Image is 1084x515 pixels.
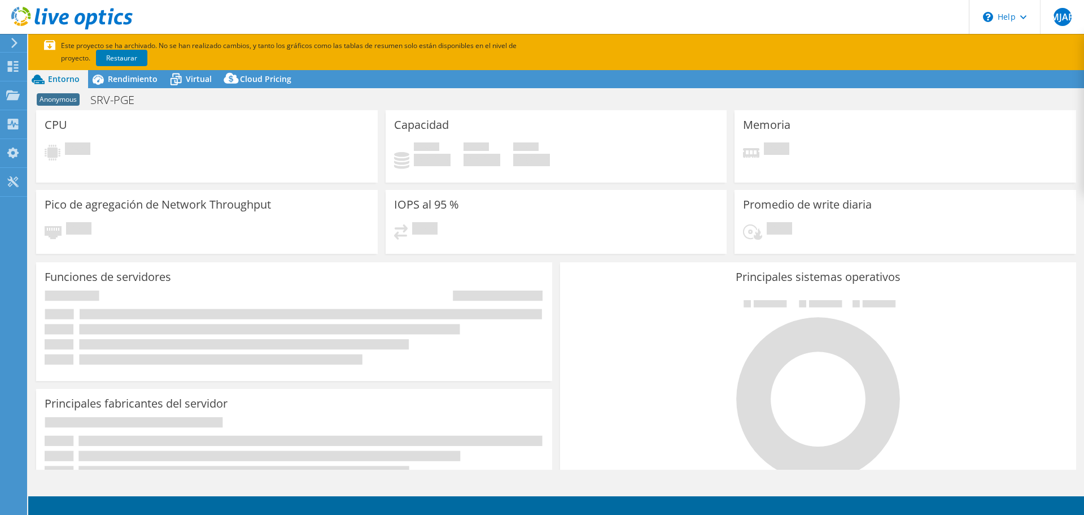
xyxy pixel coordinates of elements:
h3: Memoria [743,119,790,131]
span: Pendiente [764,142,789,158]
h3: Principales sistemas operativos [569,271,1068,283]
span: Pendiente [412,222,438,237]
span: Virtual [186,73,212,84]
h4: 0 GiB [464,154,500,166]
span: Total [513,142,539,154]
h3: Principales fabricantes del servidor [45,397,228,410]
h3: Promedio de write diaria [743,198,872,211]
h3: Capacidad [394,119,449,131]
span: Pendiente [65,142,90,158]
span: Used [414,142,439,154]
span: MJAP [1054,8,1072,26]
h4: 0 GiB [414,154,451,166]
span: Anonymous [37,93,80,106]
h3: IOPS al 95 % [394,198,459,211]
h3: Funciones de servidores [45,271,171,283]
h1: SRV-PGE [85,94,152,106]
h3: CPU [45,119,67,131]
span: Cloud Pricing [240,73,291,84]
a: Restaurar [96,50,147,66]
h3: Pico de agregación de Network Throughput [45,198,271,211]
span: Rendimiento [108,73,158,84]
h4: 0 GiB [513,154,550,166]
span: Libre [464,142,489,154]
svg: \n [983,12,993,22]
span: Pendiente [767,222,792,237]
span: Pendiente [66,222,91,237]
span: Entorno [48,73,80,84]
p: Este proyecto se ha archivado. No se han realizado cambios, y tanto los gráficos como las tablas ... [44,40,597,64]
